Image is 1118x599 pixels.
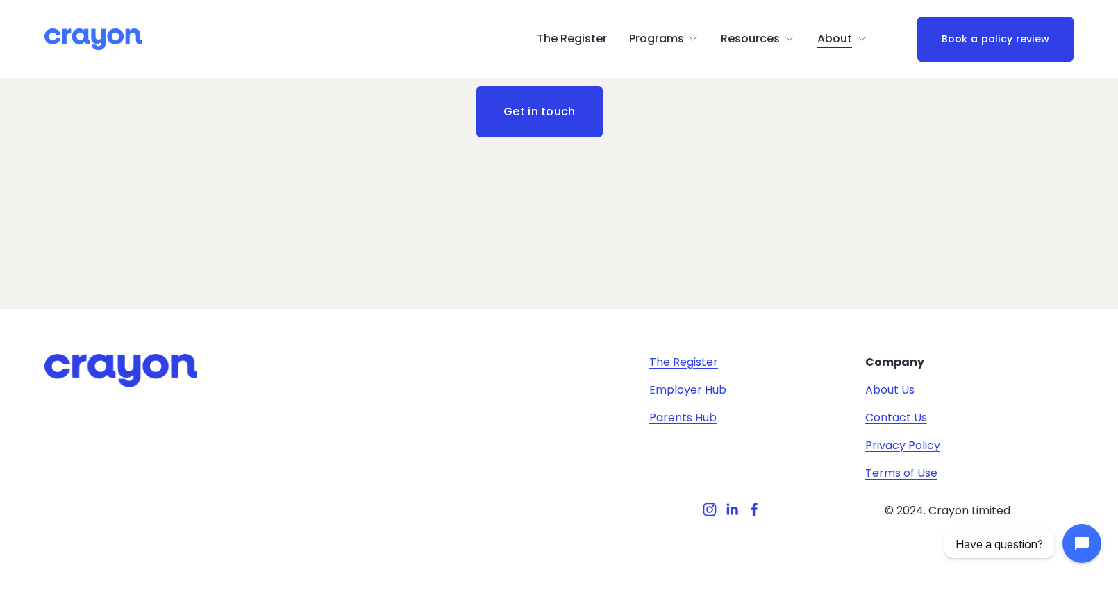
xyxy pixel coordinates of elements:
button: Get in touch [476,86,602,137]
span: About [817,29,852,49]
span: Programs [629,29,684,49]
img: Crayon [44,27,142,51]
strong: Company [865,354,924,370]
a: Facebook [747,503,761,516]
a: Terms of Use [865,465,937,482]
p: © 2024. Crayon Limited [865,503,1031,519]
a: folder dropdown [817,28,867,50]
a: The Register [649,354,718,371]
a: The Register [537,28,607,50]
a: Parents Hub [649,410,717,426]
a: LinkedIn [725,503,739,516]
a: Employer Hub [649,382,726,398]
a: folder dropdown [629,28,699,50]
a: Instagram [703,503,717,516]
a: About Us [865,382,915,398]
a: folder dropdown [721,28,795,50]
a: Book a policy review [917,17,1073,61]
a: Contact Us [865,410,927,426]
a: Privacy Policy [865,437,940,454]
span: Resources [721,29,780,49]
